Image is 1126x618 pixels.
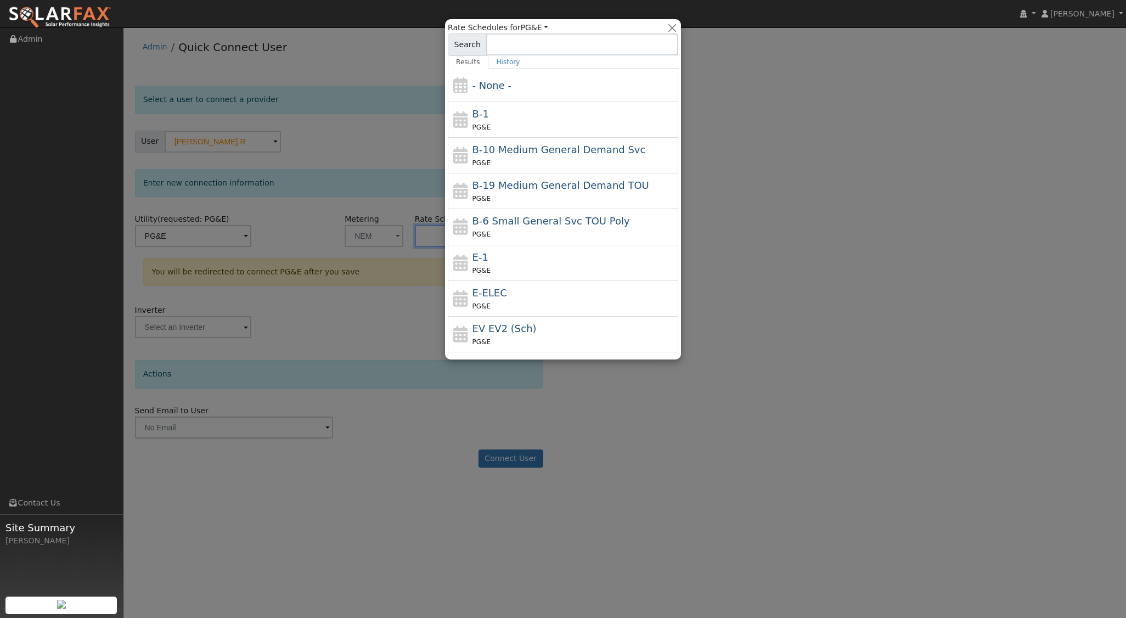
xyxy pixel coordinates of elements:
[472,159,491,167] span: PG&E
[472,195,491,203] span: PG&E
[472,323,537,334] span: Electric Vehicle EV2 (Sch)
[472,80,511,91] span: - None -
[472,144,646,155] span: B-10 Medium General Demand Service (Primary Voltage)
[472,251,488,263] span: E-1
[472,215,630,227] span: B-6 Small General Service TOU Poly Phase
[448,55,488,69] a: Results
[472,302,491,310] span: PG&E
[472,287,507,299] span: E-ELEC
[472,338,491,346] span: PG&E
[472,231,491,238] span: PG&E
[5,520,117,535] span: Site Summary
[472,267,491,274] span: PG&E
[8,6,111,29] img: SolarFax
[472,179,649,191] span: B-19 Medium General Demand TOU (Secondary) Mandatory
[1050,9,1114,18] span: [PERSON_NAME]
[472,108,489,120] span: B-1
[448,33,487,55] span: Search
[5,535,117,547] div: [PERSON_NAME]
[57,600,66,609] img: retrieve
[448,22,548,33] span: Rate Schedules for
[488,55,528,69] a: History
[521,23,549,32] a: PG&E
[472,123,491,131] span: PG&E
